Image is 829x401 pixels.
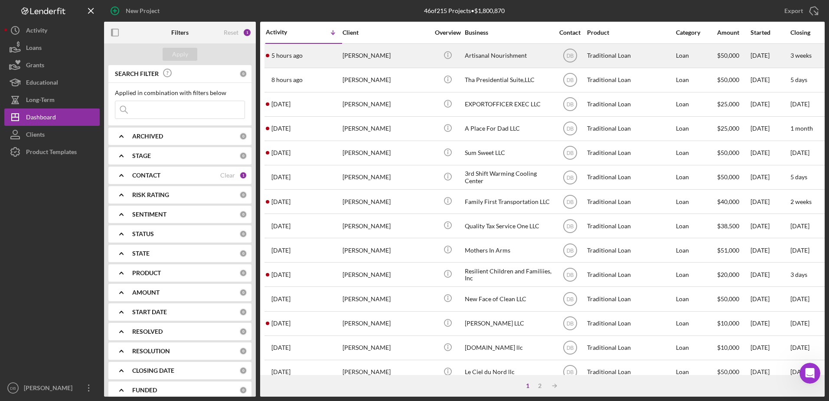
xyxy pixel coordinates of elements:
div: 0 [239,328,247,335]
div: [DATE] [751,336,790,359]
div: Apply [172,48,188,61]
time: 2025-08-06 16:42 [271,174,290,181]
div: Contact [554,29,586,36]
div: Traditional Loan [587,141,674,164]
div: Resilient Children and Familiies, Inc [465,263,552,286]
div: Client [343,29,429,36]
div: Amount [717,29,750,36]
div: Traditional Loan [587,69,674,92]
div: Product Templates [26,143,77,163]
div: 0 [239,230,247,238]
time: 2025-07-15 11:44 [271,320,290,327]
div: EXPORTOFFICER EXEC LLC [465,93,552,116]
div: Applied in combination with filters below [115,89,245,96]
time: 5 days [790,76,807,83]
time: [DATE] [790,368,809,375]
div: Loan [676,190,716,213]
div: Activity [266,29,304,36]
div: [PERSON_NAME] [343,361,429,384]
div: [PERSON_NAME] [343,93,429,116]
b: ARCHIVED [132,133,163,140]
time: 2025-08-18 15:58 [271,52,303,59]
time: 2025-07-23 15:41 [271,247,290,254]
div: Family First Transportation LLC [465,190,552,213]
time: 2025-07-21 18:19 [271,271,290,278]
time: [DATE] [790,100,809,108]
div: [PERSON_NAME] [343,263,429,286]
button: New Project [104,2,168,20]
time: [DATE] [790,344,809,351]
text: DB [566,150,574,156]
div: Business [465,29,552,36]
div: Traditional Loan [587,239,674,262]
div: $50,000 [717,69,750,92]
button: Long-Term [4,91,100,108]
b: PRODUCT [132,270,161,276]
div: Le Ciel du Nord llc [465,361,552,384]
text: DB [566,77,574,83]
div: Tha Presidential Suite,LLC [465,69,552,92]
b: SENTIMENT [132,211,166,218]
div: Educational [26,74,58,93]
button: Loans [4,39,100,56]
a: Grants [4,56,100,74]
div: Traditional Loan [587,117,674,140]
button: DB[PERSON_NAME] [4,379,100,397]
text: DB [566,369,574,375]
div: 3rd Shift Warming Cooling Center [465,166,552,189]
div: Loan [676,287,716,310]
text: DB [566,53,574,59]
text: DB [10,386,16,391]
b: START DATE [132,309,167,316]
div: 0 [239,386,247,394]
div: $20,000 [717,263,750,286]
div: [DATE] [751,312,790,335]
div: $50,000 [717,361,750,384]
div: [DATE] [751,361,790,384]
a: Educational [4,74,100,91]
button: Export [776,2,825,20]
div: [PERSON_NAME] [343,336,429,359]
div: Traditional Loan [587,312,674,335]
div: Loan [676,117,716,140]
b: AMOUNT [132,289,160,296]
div: New Project [126,2,160,20]
button: Clients [4,126,100,143]
div: A Place For Dad LLC [465,117,552,140]
time: 2025-07-16 19:30 [271,296,290,302]
div: $10,000 [717,312,750,335]
div: Export [784,2,803,20]
div: $38,500 [717,214,750,237]
div: Activity [26,22,47,41]
div: $50,000 [717,287,750,310]
div: Reset [224,29,238,36]
div: [PERSON_NAME] [343,117,429,140]
div: [PERSON_NAME] [343,141,429,164]
div: Traditional Loan [587,336,674,359]
div: Overview [431,29,464,36]
div: Loans [26,39,42,59]
div: Loan [676,141,716,164]
div: Dashboard [26,108,56,128]
div: [PERSON_NAME] [343,239,429,262]
text: DB [566,296,574,302]
text: DB [566,345,574,351]
div: [DATE] [751,287,790,310]
div: [PERSON_NAME] [343,214,429,237]
div: Clear [220,172,235,179]
div: [PERSON_NAME] [343,44,429,67]
div: Loan [676,214,716,237]
div: [DATE] [751,166,790,189]
time: 2025-07-30 02:30 [271,198,290,205]
div: Loan [676,93,716,116]
div: Loan [676,166,716,189]
div: $50,000 [717,141,750,164]
div: [DATE] [751,263,790,286]
div: Traditional Loan [587,44,674,67]
div: [PERSON_NAME] [343,287,429,310]
div: 0 [239,308,247,316]
div: 0 [239,191,247,199]
div: [PERSON_NAME] [343,312,429,335]
text: DB [566,321,574,327]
